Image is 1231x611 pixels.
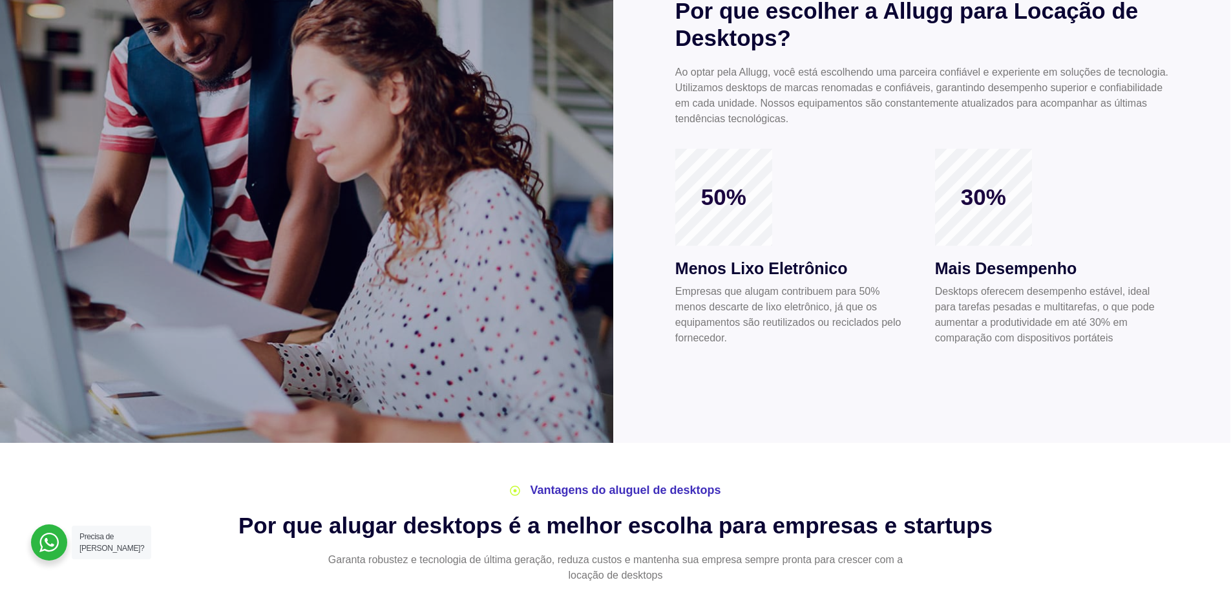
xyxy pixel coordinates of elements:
[998,445,1231,611] div: Widget de chat
[998,445,1231,611] iframe: Chat Widget
[235,512,997,539] h2: Por que alugar desktops é a melhor escolha para empresas e startups
[527,482,721,499] span: Vantagens do aluguel de desktops
[675,184,772,211] span: 50%
[675,284,909,346] p: Empresas que alugam contribuem para 50% menos descarte de lixo eletrônico, já que os equipamentos...
[935,284,1169,346] p: Desktops oferecem desempenho estável, ideal para tarefas pesadas e multitarefas, o que pode aumen...
[935,184,1032,211] span: 30%
[311,552,921,583] p: Garanta robustez e tecnologia de última geração, reduza custos e mantenha sua empresa sempre pron...
[675,257,909,281] h3: Menos Lixo Eletrônico
[935,257,1169,281] h3: Mais Desempenho
[675,65,1169,127] p: Ao optar pela Allugg, você está escolhendo uma parceira confiável e experiente em soluções de tec...
[79,532,144,553] span: Precisa de [PERSON_NAME]?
